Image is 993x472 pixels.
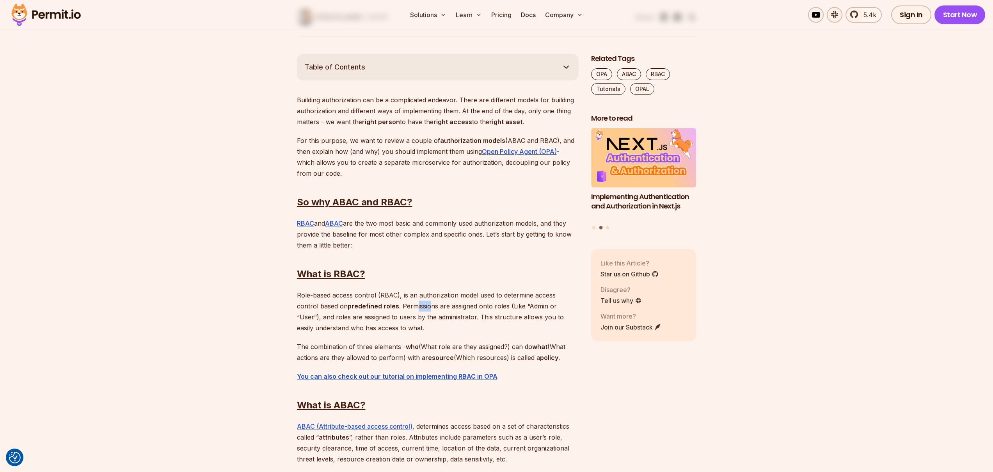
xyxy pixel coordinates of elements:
[297,372,497,380] a: You can also check out our tutorial on implementing RBAC in OPA
[592,226,595,229] button: Go to slide 1
[319,433,349,441] strong: attributes
[9,452,21,463] img: Revisit consent button
[297,196,412,208] u: So why ABAC and RBAC?
[407,7,449,23] button: Solutions
[591,54,696,64] h2: Related Tags
[600,312,661,321] p: Want more?
[297,399,366,411] u: What is ABAC?
[591,128,696,187] img: Implementing Authentication and Authorization in Next.js
[425,354,454,362] strong: resource
[600,285,642,294] p: Disagree?
[617,68,641,80] a: ABAC
[591,128,696,221] li: 2 of 3
[488,7,515,23] a: Pricing
[440,137,505,144] strong: authorization models
[600,269,659,279] a: Star us on Github
[297,371,579,382] p: ⁠
[518,7,539,23] a: Docs
[591,128,696,221] a: Implementing Authentication and Authorization in Next.jsImplementing Authentication and Authoriza...
[591,192,696,212] h3: Implementing Authentication and Authorization in Next.js
[600,322,661,332] a: Join our Substack
[934,5,986,24] a: Start Now
[453,7,485,23] button: Learn
[305,62,365,73] span: Table of Contents
[591,68,612,80] a: OPA
[891,5,931,24] a: Sign In
[591,128,696,230] div: Posts
[433,118,472,126] strong: right access
[297,219,314,227] a: RBAC
[599,226,602,229] button: Go to slide 2
[859,10,876,20] span: 5.4k
[8,2,84,28] img: Permit logo
[297,218,579,251] p: and are the two most basic and commonly used authorization models, and they provide the baseline ...
[646,68,670,80] a: RBAC
[846,7,882,23] a: 5.4k
[297,421,579,465] p: , determines access based on a set of characteristics called “ ”, rather than roles. Attributes i...
[489,118,522,126] strong: right asset
[482,148,557,155] a: Open Policy Agent (OPA)
[297,135,579,179] p: For this purpose, we want to review a couple of (ABAC and RBAC), and then explain how (and why) y...
[297,268,365,280] u: What is RBAC?
[600,258,659,268] p: Like this Article?
[606,226,609,229] button: Go to slide 3
[591,83,625,95] a: Tutorials
[591,114,696,123] h2: More to read
[540,354,558,362] strong: policy
[325,219,343,227] a: ABAC
[297,422,412,430] a: ABAC (Attribute-based access control)
[9,452,21,463] button: Consent Preferences
[348,302,399,310] strong: predefined roles
[362,118,400,126] strong: right person
[532,343,547,351] strong: what
[406,343,419,351] strong: who
[297,54,579,80] button: Table of Contents
[600,296,642,305] a: Tell us why
[297,341,579,363] p: The combination of three elements - (What role are they assigned?) can do (What actions are they ...
[630,83,654,95] a: OPAL
[297,290,579,333] p: Role-based access control (RBAC), is an authorization model used to determine access control base...
[297,94,579,127] p: Building authorization can be a complicated endeavor. There are different models for building aut...
[542,7,586,23] button: Company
